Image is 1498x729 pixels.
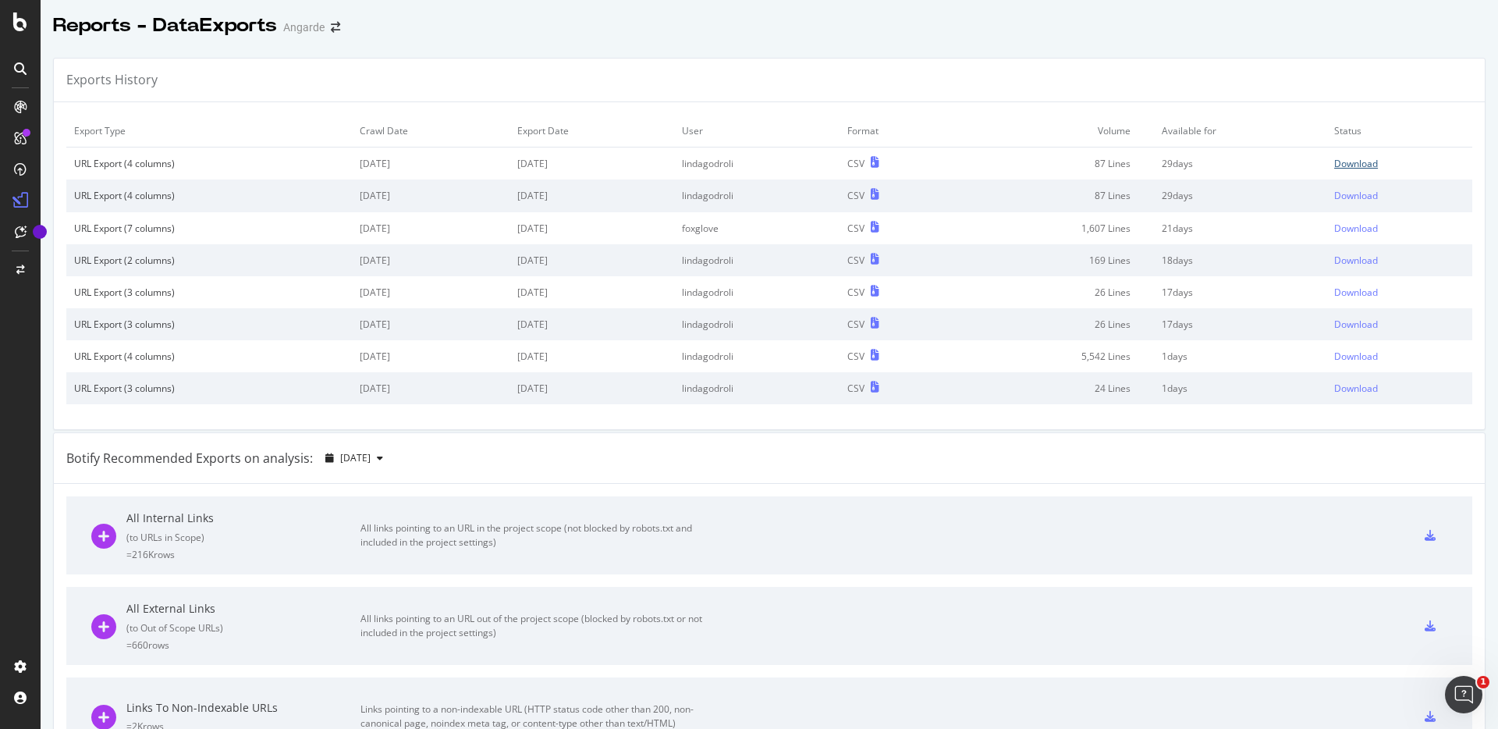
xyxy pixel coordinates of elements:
[1326,115,1472,148] td: Status
[352,244,509,276] td: [DATE]
[1154,212,1326,244] td: 21 days
[1425,711,1436,722] div: csv-export
[509,308,674,340] td: [DATE]
[674,212,839,244] td: foxglove
[340,451,371,464] span: 2025 Sep. 28th
[1334,222,1464,235] a: Download
[126,700,360,716] div: Links To Non-Indexable URLs
[957,212,1154,244] td: 1,607 Lines
[352,115,509,148] td: Crawl Date
[1154,276,1326,308] td: 17 days
[509,372,674,404] td: [DATE]
[957,115,1154,148] td: Volume
[1154,115,1326,148] td: Available for
[1334,382,1464,395] a: Download
[957,340,1154,372] td: 5,542 Lines
[1334,157,1378,170] div: Download
[1154,340,1326,372] td: 1 days
[957,372,1154,404] td: 24 Lines
[847,318,864,331] div: CSV
[74,157,344,170] div: URL Export (4 columns)
[1334,350,1378,363] div: Download
[126,638,360,652] div: = 660 rows
[352,180,509,212] td: [DATE]
[74,382,344,395] div: URL Export (3 columns)
[509,276,674,308] td: [DATE]
[360,521,712,549] div: All links pointing to an URL in the project scope (not blocked by robots.txt and included in the ...
[1154,372,1326,404] td: 1 days
[847,157,864,170] div: CSV
[674,340,839,372] td: lindagodroli
[1425,621,1436,631] div: csv-export
[74,222,344,235] div: URL Export (7 columns)
[957,148,1154,180] td: 87 Lines
[74,189,344,202] div: URL Export (4 columns)
[509,340,674,372] td: [DATE]
[840,115,957,148] td: Format
[957,308,1154,340] td: 26 Lines
[126,621,360,635] div: ( to Out of Scope URLs )
[1477,676,1489,688] span: 1
[1334,189,1378,202] div: Download
[1334,286,1464,299] a: Download
[1154,180,1326,212] td: 29 days
[509,180,674,212] td: [DATE]
[674,148,839,180] td: lindagodroli
[847,189,864,202] div: CSV
[331,22,340,33] div: arrow-right-arrow-left
[957,244,1154,276] td: 169 Lines
[283,20,325,35] div: Angarde
[1445,676,1482,713] iframe: Intercom live chat
[1334,382,1378,395] div: Download
[74,318,344,331] div: URL Export (3 columns)
[360,612,712,640] div: All links pointing to an URL out of the project scope (blocked by robots.txt or not included in t...
[352,148,509,180] td: [DATE]
[66,71,158,89] div: Exports History
[1334,350,1464,363] a: Download
[319,446,389,471] button: [DATE]
[74,286,344,299] div: URL Export (3 columns)
[126,601,360,617] div: All External Links
[66,450,313,468] div: Botify Recommended Exports on analysis:
[847,222,864,235] div: CSV
[1334,157,1464,170] a: Download
[509,148,674,180] td: [DATE]
[847,254,864,267] div: CSV
[352,340,509,372] td: [DATE]
[847,350,864,363] div: CSV
[674,276,839,308] td: lindagodroli
[74,254,344,267] div: URL Export (2 columns)
[352,372,509,404] td: [DATE]
[847,286,864,299] div: CSV
[352,276,509,308] td: [DATE]
[1334,254,1464,267] a: Download
[674,308,839,340] td: lindagodroli
[1334,222,1378,235] div: Download
[509,212,674,244] td: [DATE]
[674,180,839,212] td: lindagodroli
[1154,148,1326,180] td: 29 days
[1334,254,1378,267] div: Download
[847,382,864,395] div: CSV
[509,244,674,276] td: [DATE]
[674,372,839,404] td: lindagodroli
[1425,530,1436,541] div: csv-export
[66,115,352,148] td: Export Type
[126,510,360,526] div: All Internal Links
[957,276,1154,308] td: 26 Lines
[674,244,839,276] td: lindagodroli
[33,225,47,239] div: Tooltip anchor
[957,180,1154,212] td: 87 Lines
[352,212,509,244] td: [DATE]
[1334,318,1378,331] div: Download
[352,308,509,340] td: [DATE]
[126,531,360,544] div: ( to URLs in Scope )
[1334,189,1464,202] a: Download
[1334,286,1378,299] div: Download
[674,115,839,148] td: User
[74,350,344,363] div: URL Export (4 columns)
[1154,308,1326,340] td: 17 days
[53,12,277,39] div: Reports - DataExports
[1334,318,1464,331] a: Download
[126,548,360,561] div: = 216K rows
